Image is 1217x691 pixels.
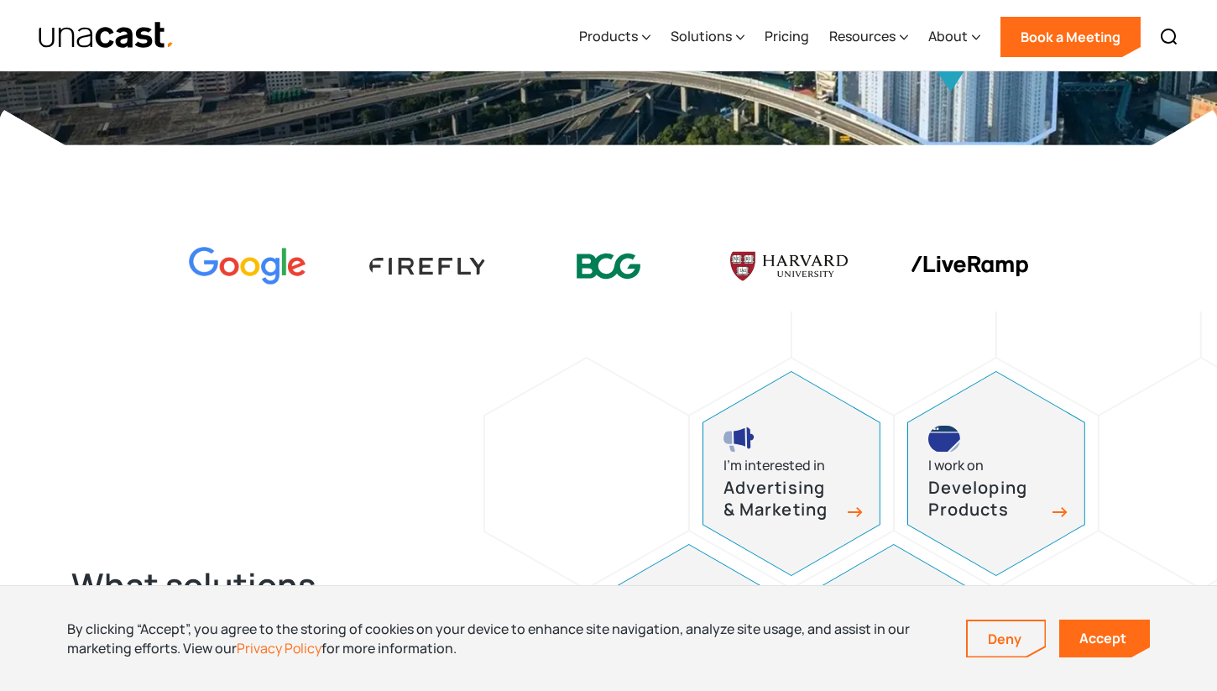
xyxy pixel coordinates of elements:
div: Solutions [671,26,732,46]
a: Pricing [765,3,809,71]
h3: Developing Products [928,477,1046,521]
img: developing products icon [928,426,960,453]
img: Google logo Color [189,247,306,286]
a: Deny [968,621,1045,657]
img: Firefly Advertising logo [369,258,487,274]
img: Unacast text logo [38,21,175,50]
div: About [928,3,980,71]
div: Products [579,3,650,71]
a: home [38,21,175,50]
h3: Advertising & Marketing [723,477,841,521]
img: Harvard U logo [730,246,848,286]
div: I’m interested in [723,454,825,477]
img: Search icon [1159,27,1179,47]
img: BCG logo [550,243,667,291]
a: developing products iconI work onDeveloping Products [907,371,1085,576]
img: liveramp logo [911,256,1028,277]
div: Resources [829,26,896,46]
a: Book a Meeting [1000,17,1141,57]
img: advertising and marketing icon [723,426,755,453]
a: advertising and marketing iconI’m interested inAdvertising & Marketing [703,371,880,576]
div: About [928,26,968,46]
div: I work on [928,454,984,477]
div: Products [579,26,638,46]
div: Solutions [671,3,744,71]
h2: What solutions matter most to you? [71,563,426,651]
a: Privacy Policy [237,639,321,657]
div: Resources [829,3,908,71]
a: Accept [1059,620,1150,657]
div: By clicking “Accept”, you agree to the storing of cookies on your device to enhance site navigati... [67,620,941,657]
